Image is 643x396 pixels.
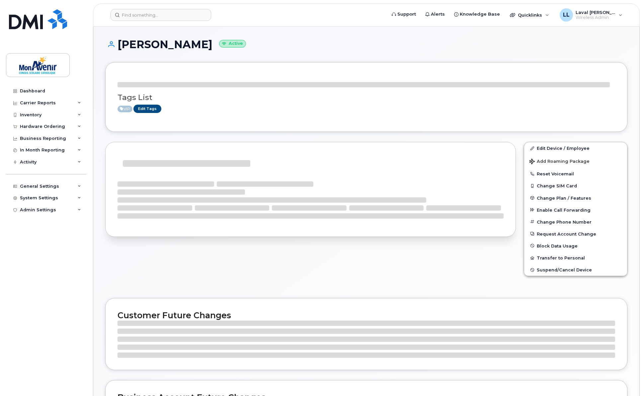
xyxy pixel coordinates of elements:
span: Suspend/Cancel Device [537,267,592,272]
h2: Customer Future Changes [118,310,615,320]
a: Edit Device / Employee [524,142,627,154]
a: Edit Tags [133,105,161,113]
button: Add Roaming Package [524,154,627,168]
small: Active [219,40,246,48]
button: Transfer to Personal [524,252,627,264]
button: Request Account Change [524,228,627,240]
span: Active [118,106,132,112]
span: Change Plan / Features [537,195,591,200]
button: Suspend/Cancel Device [524,264,627,276]
button: Reset Voicemail [524,168,627,180]
h3: Tags List [118,93,615,102]
button: Change Phone Number [524,216,627,228]
button: Block Data Usage [524,240,627,252]
span: Enable Call Forwarding [537,207,591,212]
button: Change SIM Card [524,180,627,192]
button: Enable Call Forwarding [524,204,627,216]
span: Add Roaming Package [529,159,590,165]
button: Change Plan / Features [524,192,627,204]
h1: [PERSON_NAME] [105,39,627,50]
